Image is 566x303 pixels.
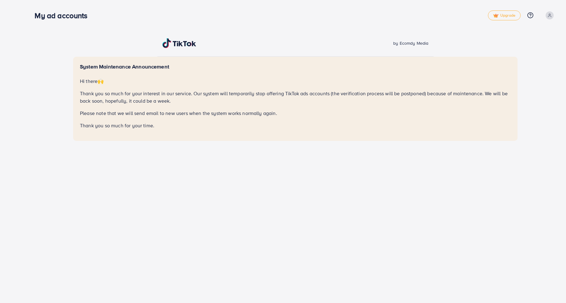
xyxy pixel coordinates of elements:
[80,90,511,104] p: Thank you so much for your interest in our service. Our system will temporarily stop offering Tik...
[98,78,104,84] span: 🙌
[80,122,511,129] p: Thank you so much for your time.
[493,13,515,18] span: Upgrade
[162,38,196,48] img: TikTok
[80,77,511,85] p: Hi there
[35,11,92,20] h3: My ad accounts
[393,40,428,46] span: by Ecomdy Media
[80,63,511,70] h5: System Maintenance Announcement
[493,14,498,18] img: tick
[80,109,511,117] p: Please note that we will send email to new users when the system works normally again.
[488,10,521,20] a: tickUpgrade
